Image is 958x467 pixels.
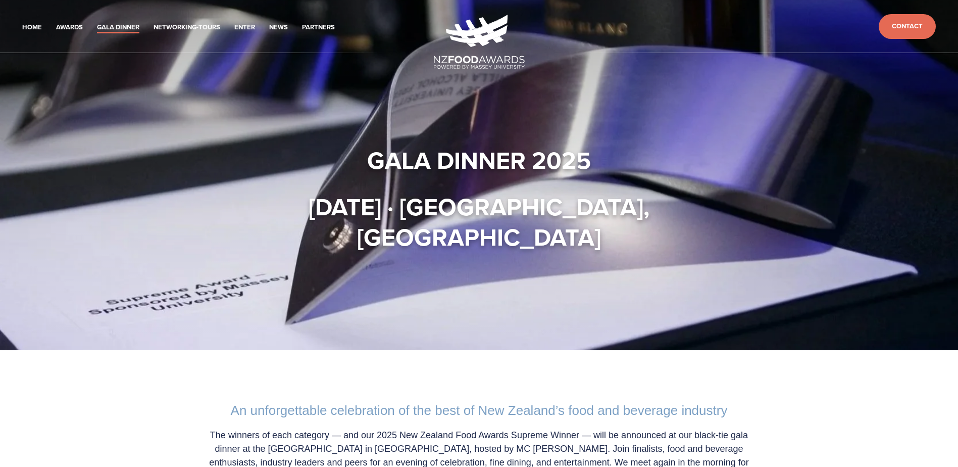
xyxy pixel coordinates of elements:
[302,22,335,33] a: Partners
[198,403,760,418] h2: An unforgettable celebration of the best of New Zealand’s food and beverage industry
[97,22,139,33] a: Gala Dinner
[188,145,770,175] h1: Gala Dinner 2025
[309,189,656,255] strong: [DATE] · [GEOGRAPHIC_DATA], [GEOGRAPHIC_DATA]
[879,14,936,39] a: Contact
[154,22,220,33] a: Networking-Tours
[234,22,255,33] a: Enter
[269,22,288,33] a: News
[56,22,83,33] a: Awards
[22,22,42,33] a: Home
